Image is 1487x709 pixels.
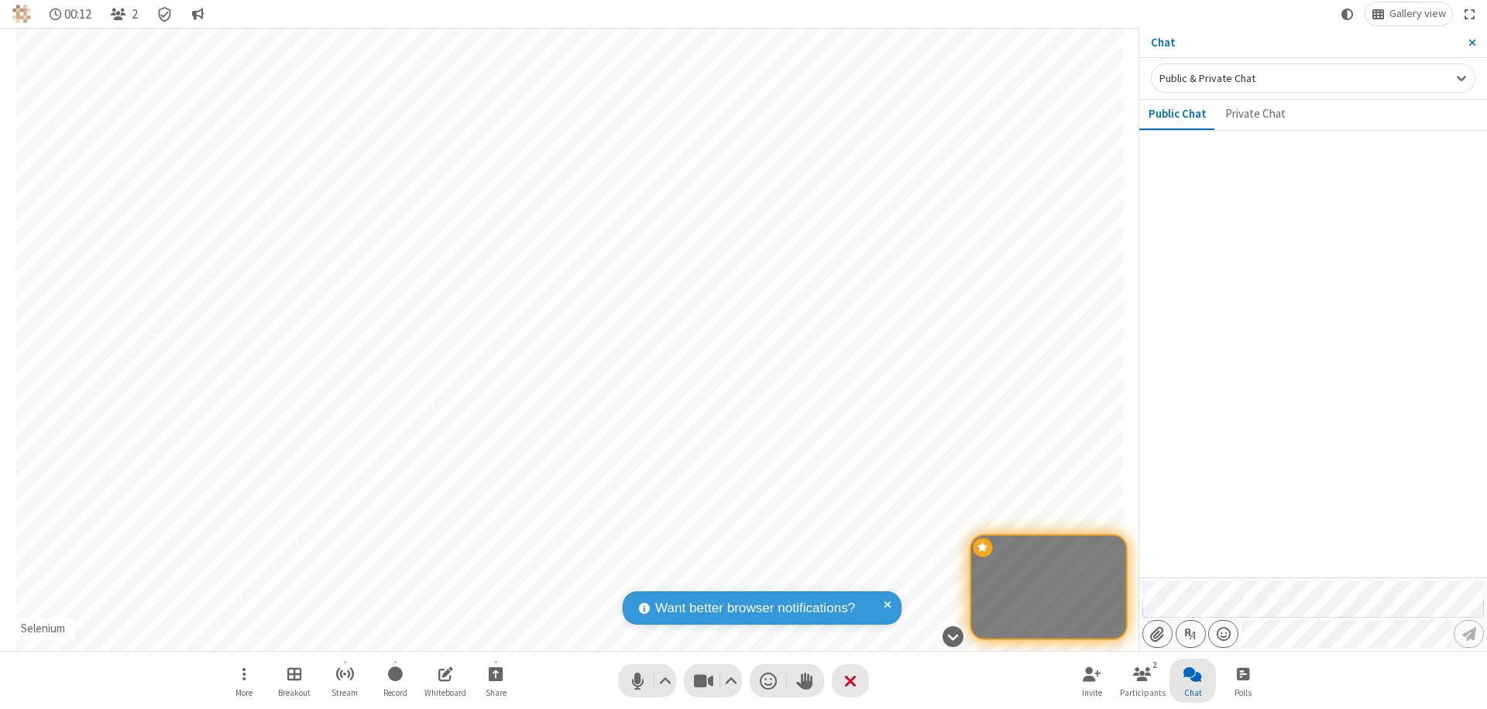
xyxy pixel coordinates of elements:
[424,688,466,697] span: Whiteboard
[1365,2,1452,26] button: Change layout
[331,688,358,697] span: Stream
[1149,658,1162,672] div: 2
[383,688,407,697] span: Record
[1389,8,1446,20] span: Gallery view
[278,688,311,697] span: Breakout
[1169,659,1216,703] button: Close chat
[832,664,869,697] button: End or leave meeting
[1458,2,1482,26] button: Fullscreen
[422,659,469,703] button: Open shared whiteboard
[1216,100,1295,129] button: Private Chat
[132,7,138,22] span: 2
[655,664,676,697] button: Audio settings
[787,664,824,697] button: Raise hand
[721,664,742,697] button: Video setting
[1235,688,1252,697] span: Polls
[1454,620,1484,648] button: Send message
[372,659,418,703] button: Start recording
[1220,659,1266,703] button: Open poll
[1457,28,1487,57] button: Close sidebar
[472,659,519,703] button: Start sharing
[150,2,180,26] div: Meeting details Encryption enabled
[1082,688,1102,697] span: Invite
[486,688,507,697] span: Share
[1119,659,1166,703] button: Open participant list
[684,664,742,697] button: Stop video (⌘+Shift+V)
[64,7,91,22] span: 00:12
[1208,620,1238,648] button: Open menu
[271,659,318,703] button: Manage Breakout Rooms
[15,620,71,638] div: Selenium
[1159,71,1255,85] span: Public & Private Chat
[1335,2,1360,26] button: Using system theme
[750,664,787,697] button: Send a reaction
[1176,620,1206,648] button: Show formatting
[1069,659,1115,703] button: Invite participants (⌘+Shift+I)
[185,2,210,26] button: Conversation
[43,2,98,26] div: Timer
[1120,688,1166,697] span: Participants
[235,688,252,697] span: More
[936,618,969,655] button: Hide
[1139,100,1216,129] button: Public Chat
[1151,34,1457,52] p: Chat
[655,598,855,618] span: Want better browser notifications?
[12,5,31,23] img: QA Selenium DO NOT DELETE OR CHANGE
[618,664,676,697] button: Mute (⌘+Shift+A)
[104,2,144,26] button: Open participant list
[221,659,267,703] button: Open menu
[1184,688,1202,697] span: Chat
[321,659,368,703] button: Start streaming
